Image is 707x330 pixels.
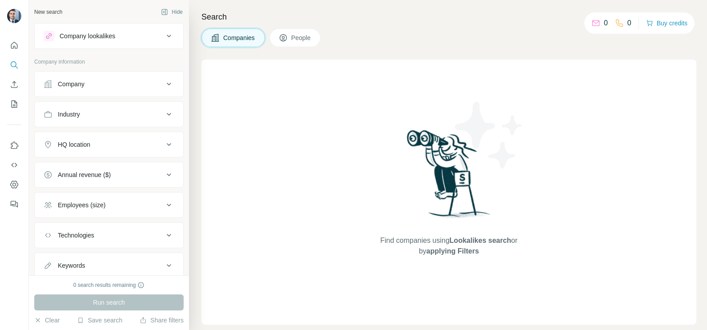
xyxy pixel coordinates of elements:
span: People [291,33,312,42]
button: Use Surfe on LinkedIn [7,137,21,153]
span: applying Filters [426,247,479,255]
button: Feedback [7,196,21,212]
img: Surfe Illustration - Stars [449,95,529,175]
button: Enrich CSV [7,76,21,93]
p: 0 [604,18,608,28]
button: Company [35,73,183,95]
div: Industry [58,110,80,119]
div: New search [34,8,62,16]
span: Find companies using or by [378,235,520,257]
button: Quick start [7,37,21,53]
button: HQ location [35,134,183,155]
span: Companies [223,33,256,42]
span: Lookalikes search [450,237,511,244]
div: Company lookalikes [60,32,115,40]
button: Buy credits [646,17,687,29]
button: Keywords [35,255,183,276]
button: Share filters [140,316,184,325]
div: HQ location [58,140,90,149]
button: Employees (size) [35,194,183,216]
button: Company lookalikes [35,25,183,47]
div: Company [58,80,84,89]
button: Clear [34,316,60,325]
button: Annual revenue ($) [35,164,183,185]
p: 0 [627,18,631,28]
button: Search [7,57,21,73]
p: Company information [34,58,184,66]
button: Save search [77,316,122,325]
button: Use Surfe API [7,157,21,173]
div: Employees (size) [58,201,105,209]
button: Hide [155,5,189,19]
h4: Search [201,11,696,23]
img: Surfe Illustration - Woman searching with binoculars [403,128,495,227]
button: Technologies [35,225,183,246]
button: My lists [7,96,21,112]
div: 0 search results remaining [73,281,145,289]
div: Keywords [58,261,85,270]
img: Avatar [7,9,21,23]
div: Technologies [58,231,94,240]
button: Dashboard [7,177,21,193]
div: Annual revenue ($) [58,170,111,179]
button: Industry [35,104,183,125]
